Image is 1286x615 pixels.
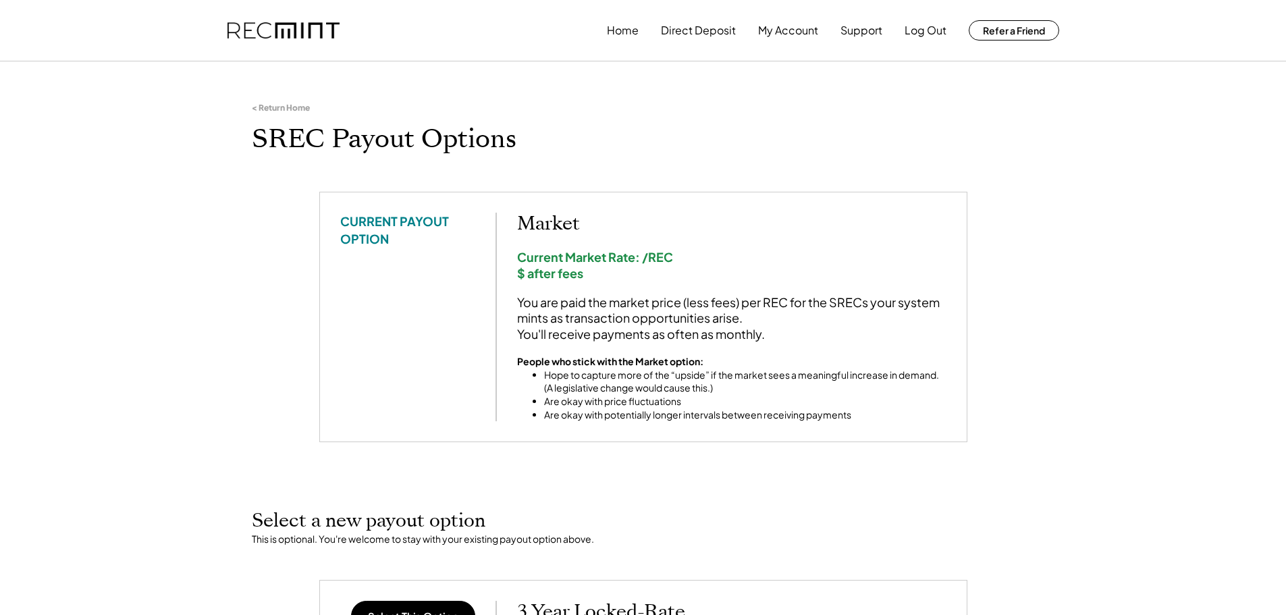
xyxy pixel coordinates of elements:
[252,533,1035,546] div: This is optional. You're welcome to stay with your existing payout option above.
[969,20,1059,41] button: Refer a Friend
[517,213,946,236] h2: Market
[544,395,946,408] li: Are okay with price fluctuations
[340,213,475,246] div: CURRENT PAYOUT OPTION
[252,124,1035,155] h1: SREC Payout Options
[758,17,818,44] button: My Account
[517,249,946,281] div: Current Market Rate: /REC $ after fees
[227,22,340,39] img: recmint-logotype%403x.png
[252,510,1035,533] h2: Select a new payout option
[544,369,946,395] li: Hope to capture more of the “upside” if the market sees a meaningful increase in demand. (A legis...
[840,17,882,44] button: Support
[544,408,946,422] li: Are okay with potentially longer intervals between receiving payments
[517,294,946,342] div: You are paid the market price (less fees) per REC for the SRECs your system mints as transaction ...
[517,355,703,367] strong: People who stick with the Market option:
[905,17,946,44] button: Log Out
[661,17,736,44] button: Direct Deposit
[252,103,310,113] div: < Return Home
[607,17,639,44] button: Home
